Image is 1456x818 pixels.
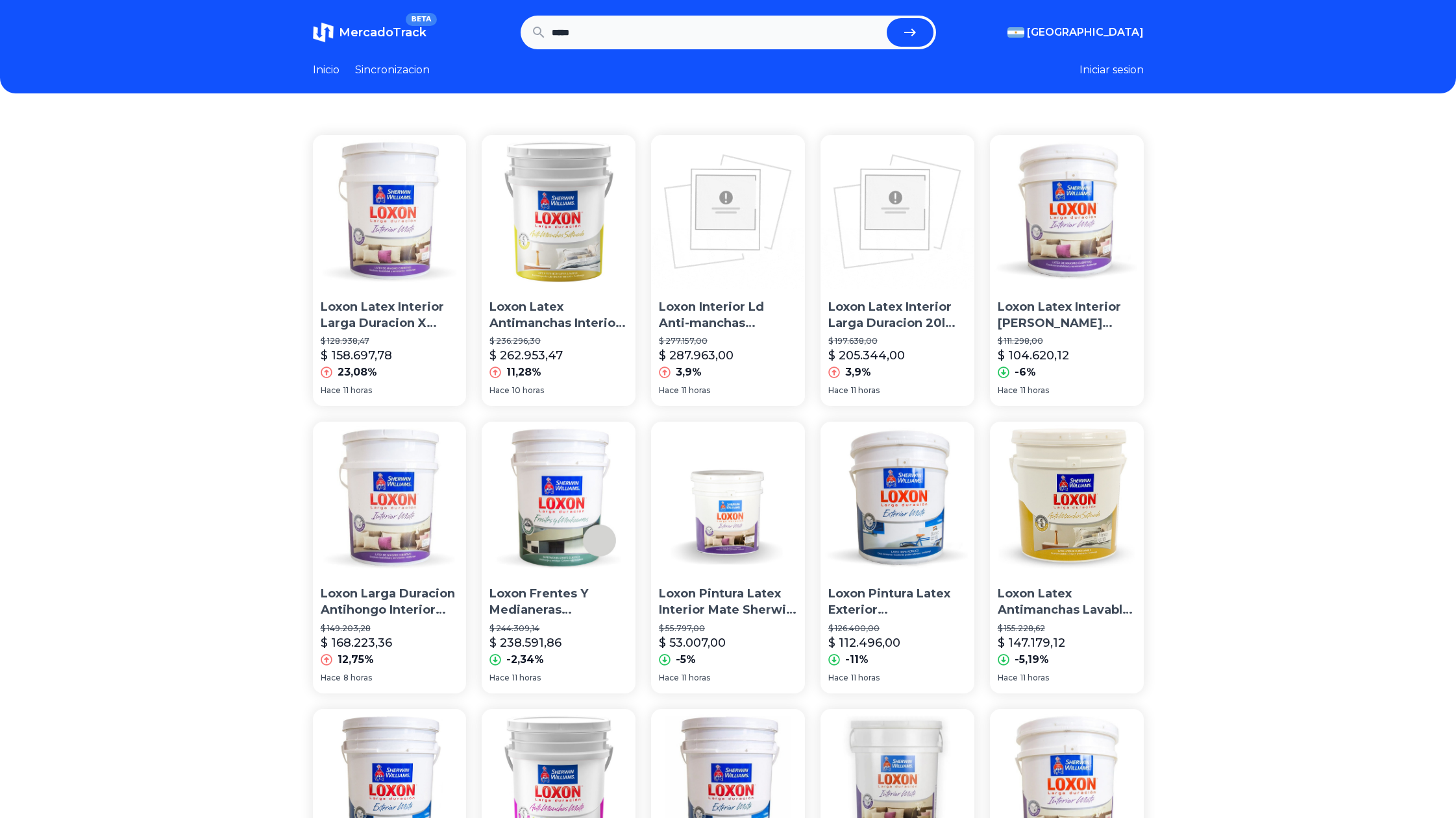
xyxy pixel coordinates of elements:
p: $ 111.298,00 [998,336,1136,346]
span: 10 horas [512,385,544,396]
span: Hace [998,673,1018,683]
span: Hace [489,385,510,396]
span: Hace [998,385,1018,396]
a: Loxon Interior Ld Anti-manchas Satinado Blanco 20lts - RexLoxon Interior Ld Anti-manchas Satinado... [651,135,805,406]
p: $ 244.309,14 [489,623,628,634]
span: Hace [321,673,341,683]
p: Loxon Latex Antimanchas Interior Lavable Satinado X 20lts - Prestigio [489,299,628,331]
p: $ 128.938,47 [321,336,459,346]
p: $ 197.638,00 [828,336,967,346]
p: Loxon Latex Antimanchas Lavable Interior Satinado X 10lts - Prestigio [998,586,1136,618]
p: $ 287.963,00 [659,346,734,365]
a: Loxon Latex Interior Blanco Larga Duracion X 10lts Sherwin Williams - PrestigioLoxon Latex Interi... [990,135,1144,406]
span: 11 horas [682,673,710,683]
a: Loxon Frentes Y Medianeras Impermeabilizante Color X 20lts - PrestigioLoxon Frentes Y Medianeras ... [482,422,635,693]
span: 8 horas [343,673,372,683]
p: 12,75% [338,652,374,668]
img: Loxon Pintura Latex Interior Mate Sherwin X4lts Liberato. [651,422,805,575]
p: $ 104.620,12 [998,346,1069,365]
span: Hace [321,385,341,396]
img: Loxon Pintura Latex Exterior Blanco X 10lts Sherwin Williams - Prestigio [821,422,974,575]
a: Loxon Latex Antimanchas Lavable Interior Satinado X 10lts - PrestigioLoxon Latex Antimanchas Lava... [990,422,1144,693]
p: 3,9% [845,365,871,380]
p: 23,08% [338,365,377,380]
img: Loxon Larga Duracion Antihongo Interior Mate Blanco X 20 Lts [313,422,467,575]
p: $ 55.797,00 [659,623,797,634]
p: Loxon Latex Interior Larga Duracion X 20lts [PERSON_NAME] - Prestigio [321,299,459,331]
img: MercadoTrack [313,22,334,43]
p: -5,19% [1015,652,1049,668]
span: 11 horas [682,385,710,396]
p: $ 262.953,47 [489,346,563,365]
a: Loxon Latex Interior Larga Duracion X 20lts Sherwin Williams - PrestigioLoxon Latex Interior Larg... [313,135,467,406]
img: Loxon Latex Antimanchas Lavable Interior Satinado X 10lts - Prestigio [990,422,1144,575]
span: BETA [406,13,436,26]
span: 11 horas [1020,385,1049,396]
img: Loxon Latex Interior Larga Duracion X 20lts Sherwin Williams - Prestigio [313,135,467,289]
p: $ 158.697,78 [321,346,392,365]
p: $ 205.344,00 [828,346,905,365]
span: Hace [828,385,848,396]
span: Hace [489,673,510,683]
p: Loxon Larga Duracion Antihongo Interior [PERSON_NAME] X 20 Lts [321,586,459,618]
p: $ 53.007,00 [659,634,726,652]
span: Hace [659,385,679,396]
img: Loxon Latex Interior Blanco Larga Duracion X 10lts Sherwin Williams - Prestigio [990,135,1144,289]
p: 3,9% [676,365,702,380]
p: -11% [845,652,869,668]
p: Loxon Interior Ld Anti-manchas Satinado [PERSON_NAME] 20lts - [PERSON_NAME] [659,299,797,331]
span: 11 horas [343,385,372,396]
p: $ 236.296,30 [489,336,628,346]
img: Argentina [1007,27,1024,38]
p: Loxon Pintura Latex Exterior [PERSON_NAME] X 10lts [PERSON_NAME] - Prestigio [828,586,967,618]
span: [GEOGRAPHIC_DATA] [1027,25,1144,40]
p: Loxon Pintura Latex Interior Mate Sherwin X4lts [PERSON_NAME]. [659,586,797,618]
button: [GEOGRAPHIC_DATA] [1007,25,1144,40]
img: Loxon Frentes Y Medianeras Impermeabilizante Color X 20lts - Prestigio [482,422,635,575]
p: Loxon Frentes Y Medianeras Impermeabilizante Color X 20lts - Prestigio [489,586,628,618]
a: Loxon Larga Duracion Antihongo Interior Mate Blanco X 20 LtsLoxon Larga Duracion Antihongo Interi... [313,422,467,693]
p: $ 168.223,36 [321,634,392,652]
span: 11 horas [1020,673,1049,683]
span: MercadoTrack [339,25,426,40]
button: Iniciar sesion [1080,62,1144,78]
a: Loxon Pintura Latex Interior Mate Sherwin X4lts Liberato.Loxon Pintura Latex Interior Mate Sherwi... [651,422,805,693]
span: Hace [659,673,679,683]
p: $ 238.591,86 [489,634,561,652]
img: Loxon Interior Ld Anti-manchas Satinado Blanco 20lts - Rex [651,135,805,289]
a: Loxon Latex Antimanchas Interior Lavable Satinado X 20lts - PrestigioLoxon Latex Antimanchas Inte... [482,135,635,406]
p: -2,34% [506,652,544,668]
p: -6% [1015,365,1036,380]
p: 11,28% [506,365,541,380]
p: $ 112.496,00 [828,634,900,652]
img: Loxon Latex Interior Larga Duracion 20l Sherwin Rex [821,135,974,289]
p: $ 147.179,12 [998,634,1065,652]
span: 11 horas [851,673,880,683]
a: MercadoTrackBETA [313,22,426,43]
p: -5% [676,652,696,668]
a: Sincronizacion [355,62,430,78]
a: Loxon Pintura Latex Exterior Blanco X 10lts Sherwin Williams - PrestigioLoxon Pintura Latex Exter... [821,422,974,693]
p: $ 149.203,28 [321,623,459,634]
a: Inicio [313,62,339,78]
span: 11 horas [851,385,880,396]
span: 11 horas [512,673,541,683]
p: $ 277.157,00 [659,336,797,346]
p: Loxon Latex Interior Larga Duracion 20l [PERSON_NAME] [828,299,967,331]
span: Hace [828,673,848,683]
img: Loxon Latex Antimanchas Interior Lavable Satinado X 20lts - Prestigio [482,135,635,289]
p: Loxon Latex Interior [PERSON_NAME] Larga Duracion X 10lts [PERSON_NAME] - Prestigio [998,299,1136,331]
p: $ 126.400,00 [828,623,967,634]
a: Loxon Latex Interior Larga Duracion 20l Sherwin RexLoxon Latex Interior Larga Duracion 20l [PERSO... [821,135,974,406]
p: $ 155.228,62 [998,623,1136,634]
